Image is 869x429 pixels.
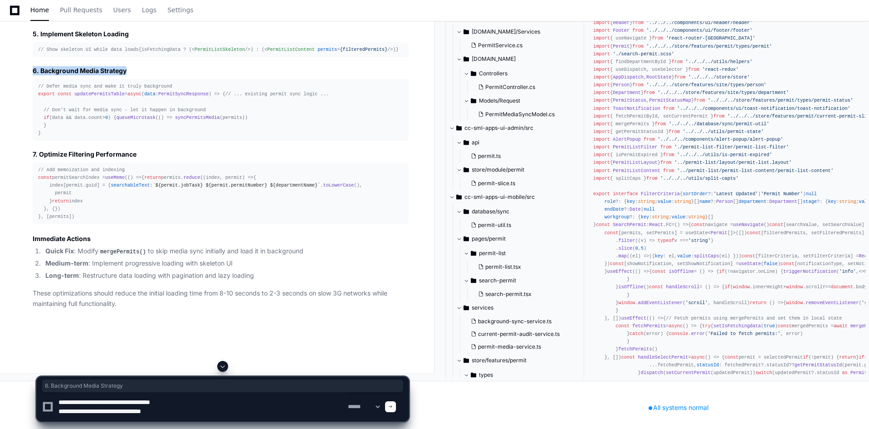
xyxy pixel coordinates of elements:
button: permit-util.ts [467,219,572,232]
svg: Directory [456,123,462,133]
span: ( ) => [638,238,655,243]
span: // Defer media sync and make it truly background [38,84,172,89]
span: < = /> [264,47,393,52]
span: from [652,36,663,41]
span: true [764,323,775,329]
span: Department [769,199,797,204]
span: import [593,168,610,173]
span: from [674,74,686,80]
span: typeof [658,238,674,243]
span: return [144,175,161,180]
h4: 7. Optimize Filtering Performance [33,150,409,159]
span: // Show skeleton UI while data loads [38,47,139,52]
span: import [593,106,610,111]
button: api [456,135,577,150]
span: ` ` [153,182,321,188]
svg: Directory [464,355,469,366]
span: syncPermitsMedia [175,115,220,120]
span: 0 [635,246,638,251]
svg: Directory [464,54,469,64]
span: string [652,215,669,220]
span: searchableText [111,182,150,188]
span: Permit [711,230,727,236]
span: window [733,285,750,290]
span: ToastNotification [613,106,660,111]
span: import [593,145,610,150]
span: 'Latest Updated' [713,191,758,197]
span: AlertPopup [613,137,641,142]
span: guid [86,182,97,188]
button: services [456,301,577,315]
span: department [738,199,766,204]
span: if [725,285,730,290]
span: import [593,83,610,88]
span: import [593,176,610,181]
span: from [688,67,699,72]
strong: Long-term [45,271,79,279]
span: {filteredPermits} [340,47,387,52]
span: onLine [758,269,775,275]
span: import [593,51,610,57]
span: string [688,215,705,220]
span: <> [859,269,864,275]
span: async [669,323,683,329]
button: Controllers [464,66,577,81]
span: './permit-list-filter/permit-list-filter' [674,145,789,150]
span: import [593,113,610,119]
span: 5 [641,246,644,251]
span: import [593,90,610,96]
span: './search-permit.scss' [613,51,674,57]
svg: Directory [464,164,469,175]
button: store/module/permit [456,163,577,177]
span: 'react-redux' [702,67,738,72]
span: SearchPermit [613,222,646,228]
span: '../../../components/ui/header/header' [646,20,752,26]
span: triggerNotification [783,269,836,275]
span: splitCaps [694,253,719,259]
span: from [644,137,655,142]
span: useState [738,261,761,266]
span: body [856,285,867,290]
span: Date [630,207,641,212]
span: PermitListLayout [613,160,658,166]
span: from [632,83,644,88]
span: from [632,44,644,49]
strong: Medium-term [45,259,88,267]
span: '../permit-list/permit-list-content/permit-list-content' [677,168,834,173]
button: database/sync [456,204,577,219]
span: services [472,304,493,311]
span: window [786,300,803,306]
h3: Immediate Actions [33,234,409,243]
span: ${departmentName} [270,182,317,188]
span: key [828,199,836,204]
span: 'Permit Number' [761,191,803,197]
span: catch [630,331,644,337]
span: window [786,285,803,290]
span: pages/permit [472,235,506,242]
span: [DOMAIN_NAME]/Services [472,28,540,35]
span: '../../../store/features/permit/types/permit-status' [708,98,853,104]
span: () => [769,300,783,306]
button: cc-sml-apps-ui-mobile/src [449,190,577,204]
span: () => [635,269,649,275]
span: import [593,121,610,127]
span: '../../../store/store' [688,74,750,80]
span: FilterCriteria [641,191,680,197]
span: import [593,74,610,80]
span: key [655,253,663,259]
span: PermitStatusMap [649,98,691,104]
span: if [719,269,724,275]
span: permit-list.tsx [485,263,521,271]
div: = ( ) => { (data && data. > ) { ( (permits)) } } [38,83,403,137]
span: 'info' [839,269,856,275]
span: string [638,199,655,204]
span: return [52,198,69,204]
span: permit-util.ts [478,222,511,229]
span: name [699,199,711,204]
span: innerHeight [752,285,783,290]
button: search-permit.tsx [474,288,572,301]
div: {isFetchingData ? ( ) : ( )} [38,46,403,54]
span: if [44,115,49,120]
span: useMemo [105,175,125,180]
code: mergePermits() [98,248,148,256]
